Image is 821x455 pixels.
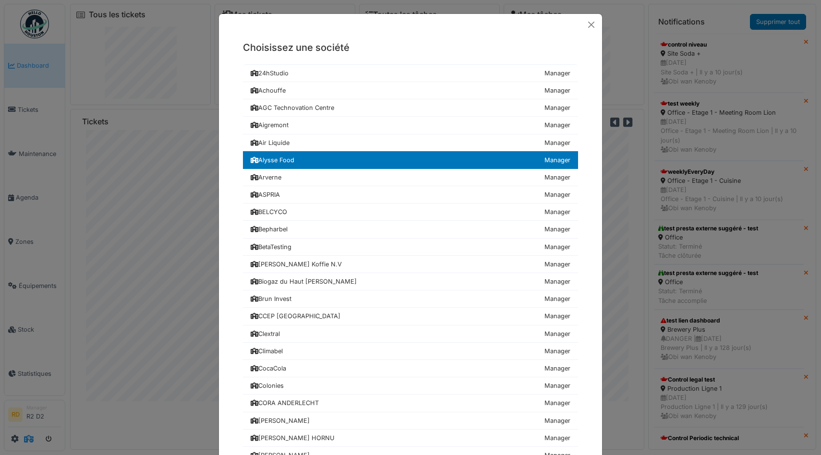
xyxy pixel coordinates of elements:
[544,207,570,216] div: Manager
[544,347,570,356] div: Manager
[251,311,340,321] div: CCEP [GEOGRAPHIC_DATA]
[251,364,286,373] div: CocaCola
[243,273,578,290] a: Biogaz du Haut [PERSON_NAME] Manager
[243,290,578,308] a: Brun Invest Manager
[544,173,570,182] div: Manager
[251,207,287,216] div: BELCYCO
[251,381,284,390] div: Colonies
[243,40,578,55] h5: Choisissez une société
[251,69,289,78] div: 24hStudio
[243,360,578,377] a: CocaCola Manager
[544,329,570,338] div: Manager
[243,239,578,256] a: BetaTesting Manager
[251,329,280,338] div: Clextral
[251,103,334,112] div: AGC Technovation Centre
[243,64,578,82] a: 24hStudio Manager
[544,86,570,95] div: Manager
[243,221,578,238] a: Bepharbel Manager
[544,277,570,286] div: Manager
[243,204,578,221] a: BELCYCO Manager
[251,433,335,443] div: [PERSON_NAME] HORNU
[544,433,570,443] div: Manager
[544,381,570,390] div: Manager
[544,103,570,112] div: Manager
[243,308,578,325] a: CCEP [GEOGRAPHIC_DATA] Manager
[243,151,578,169] a: Alysse Food Manager
[251,294,291,303] div: Brun Invest
[251,86,286,95] div: Achouffe
[544,120,570,130] div: Manager
[243,412,578,430] a: [PERSON_NAME] Manager
[243,117,578,134] a: Aigremont Manager
[251,173,281,182] div: Arverne
[544,190,570,199] div: Manager
[243,395,578,412] a: CORA ANDERLECHT Manager
[544,416,570,425] div: Manager
[251,347,283,356] div: Climabel
[243,377,578,395] a: Colonies Manager
[544,242,570,251] div: Manager
[544,398,570,407] div: Manager
[243,169,578,186] a: Arverne Manager
[251,190,280,199] div: ASPRIA
[243,343,578,360] a: Climabel Manager
[544,294,570,303] div: Manager
[243,430,578,447] a: [PERSON_NAME] HORNU Manager
[251,156,294,165] div: Alysse Food
[251,416,310,425] div: [PERSON_NAME]
[243,82,578,99] a: Achouffe Manager
[251,398,319,407] div: CORA ANDERLECHT
[544,69,570,78] div: Manager
[544,156,570,165] div: Manager
[251,120,289,130] div: Aigremont
[243,134,578,152] a: Air Liquide Manager
[544,364,570,373] div: Manager
[243,325,578,343] a: Clextral Manager
[251,138,290,147] div: Air Liquide
[544,225,570,234] div: Manager
[243,99,578,117] a: AGC Technovation Centre Manager
[251,277,357,286] div: Biogaz du Haut [PERSON_NAME]
[544,260,570,269] div: Manager
[251,260,342,269] div: [PERSON_NAME] Koffie N.V
[544,311,570,321] div: Manager
[243,186,578,204] a: ASPRIA Manager
[584,18,598,32] button: Close
[544,138,570,147] div: Manager
[251,225,288,234] div: Bepharbel
[243,256,578,273] a: [PERSON_NAME] Koffie N.V Manager
[251,242,291,251] div: BetaTesting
